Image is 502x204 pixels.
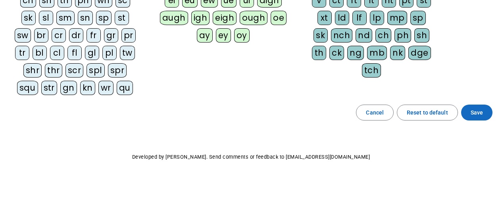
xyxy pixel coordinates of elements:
div: br [34,28,48,43]
div: lf [352,11,367,25]
div: sn [78,11,93,25]
div: gr [104,28,118,43]
div: lp [370,11,384,25]
div: ck [329,46,344,60]
div: cr [52,28,66,43]
button: Save [461,105,492,120]
div: ey [216,28,231,43]
div: qu [117,81,133,95]
span: Reset to default [407,108,448,117]
div: mp [387,11,407,25]
div: sp [410,11,426,25]
p: Developed by [PERSON_NAME]. Send comments or feedback to [EMAIL_ADDRESS][DOMAIN_NAME] [6,152,496,162]
div: mb [367,46,387,60]
div: sw [15,28,31,43]
div: igh [191,11,210,25]
div: oe [271,11,287,25]
div: ch [375,28,391,43]
div: spl [87,63,105,78]
span: Save [471,108,483,117]
div: wr [98,81,113,95]
div: sl [39,11,53,25]
div: gl [85,46,99,60]
div: shr [23,63,42,78]
span: Cancel [366,108,384,117]
div: bl [33,46,47,60]
div: kn [80,81,95,95]
div: thr [45,63,62,78]
div: eigh [213,11,237,25]
div: nd [356,28,372,43]
div: dge [408,46,431,60]
div: nk [390,46,405,60]
div: sk [21,11,36,25]
div: augh [160,11,188,25]
div: sp [96,11,112,25]
div: sm [56,11,75,25]
div: ph [394,28,411,43]
div: ough [240,11,267,25]
div: nch [331,28,353,43]
div: tr [15,46,29,60]
div: spr [108,63,127,78]
button: Cancel [356,105,394,120]
div: squ [17,81,38,95]
div: oy [234,28,250,43]
div: st [115,11,129,25]
div: ng [347,46,364,60]
div: pl [102,46,117,60]
div: sk [314,28,328,43]
div: ay [197,28,213,43]
div: cl [50,46,64,60]
div: th [312,46,326,60]
div: fr [87,28,101,43]
button: Reset to default [397,105,458,120]
div: scr [65,63,84,78]
div: tch [362,63,381,78]
div: pr [121,28,136,43]
div: xt [317,11,332,25]
div: ld [335,11,349,25]
div: fl [67,46,82,60]
div: dr [69,28,83,43]
div: str [41,81,58,95]
div: gn [60,81,77,95]
div: sh [414,28,429,43]
div: tw [120,46,135,60]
